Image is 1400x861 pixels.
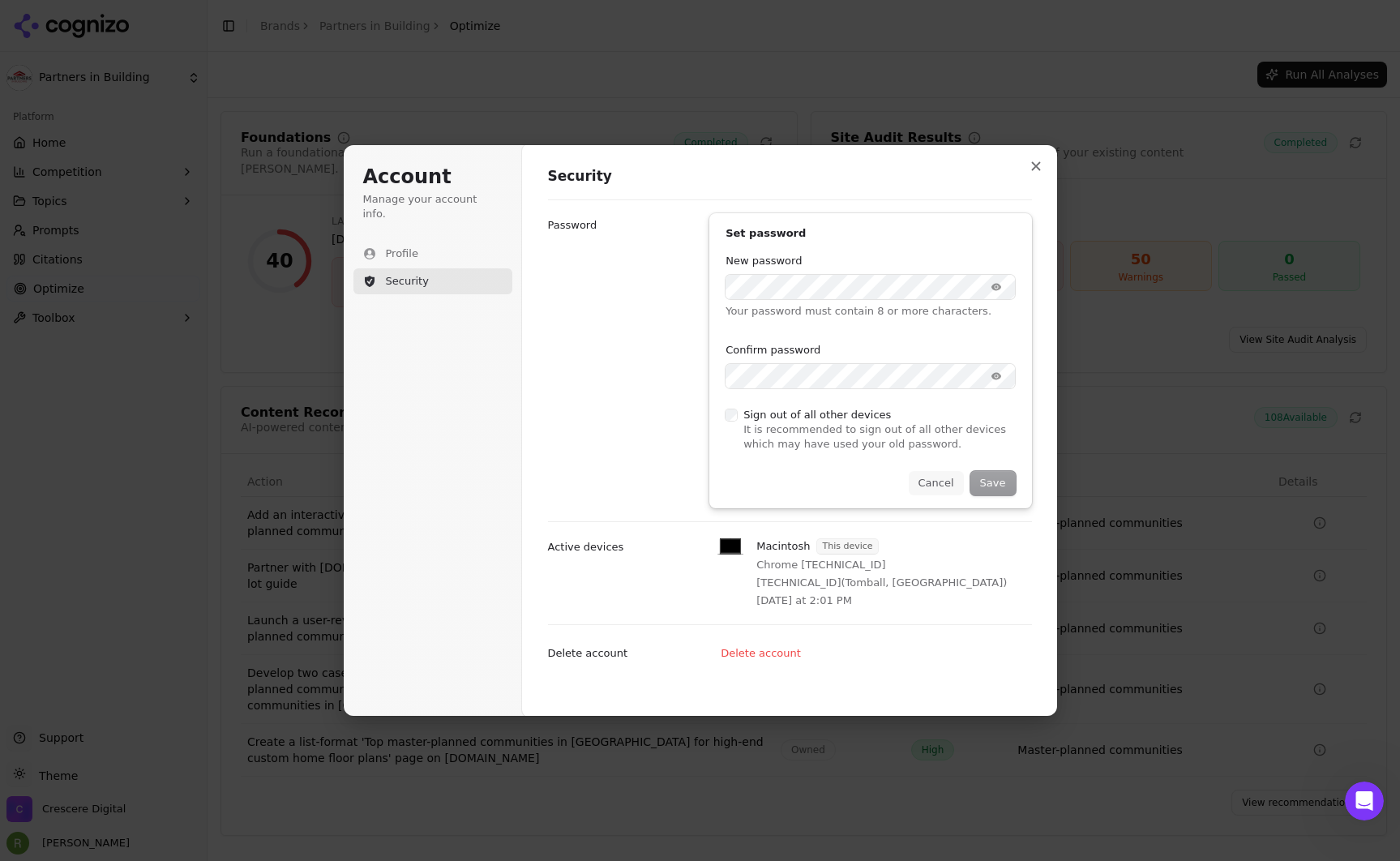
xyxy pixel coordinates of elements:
[32,31,155,57] img: logo
[33,489,291,506] div: Last updated 14 hours ago
[62,546,99,558] span: Home
[756,539,810,554] p: Macintosh
[386,274,429,289] span: Security
[32,115,292,170] p: Hi [PERSON_NAME] 👋
[726,343,820,358] label: Confirm password
[548,167,1032,186] h1: Security
[33,380,291,482] div: We have confirmed that the performance degradation is caused by an issue in a newly introduced in...
[909,471,964,495] button: Cancel
[353,268,512,294] button: Security
[33,233,271,250] div: Send us a message
[353,241,512,267] button: Profile
[980,277,1013,297] button: Show password
[235,26,268,58] img: Profile image for Alp
[726,254,802,268] label: New password
[756,558,885,572] p: Chrome [TECHNICAL_ID]
[1345,782,1384,820] iframe: Intercom live chat
[32,170,292,198] p: How can we help?
[548,218,597,233] p: Password
[548,540,624,555] p: Active devices
[363,192,503,221] p: Manage your account info.
[756,593,852,608] p: [DATE] at 2:01 PM
[548,646,628,661] p: Delete account
[743,422,1008,452] p: It is recommended to sign out of all other devices which may have used your old password.
[279,26,308,55] div: Close
[713,641,811,666] button: Delete account
[743,408,1008,422] p: Sign out of all other devices
[33,341,277,371] b: [Identified] Degraded Performance on Prompts and Citations
[16,219,308,263] div: Send us a message
[980,366,1013,386] button: Show password
[216,546,272,558] span: Messages
[68,285,291,319] div: Status: Cognizo App experiencing degraded performance
[817,539,877,554] span: This device
[726,226,1015,241] h1: Set password
[386,246,418,261] span: Profile
[726,304,991,319] p: Your password must contain 8 or more characters.
[756,576,1007,590] p: [TECHNICAL_ID] ( Tomball, [GEOGRAPHIC_DATA] )
[17,272,307,332] div: Status: Cognizo App experiencing degraded performance
[1021,152,1051,181] button: Close modal
[363,165,503,191] h1: Account
[162,506,324,571] button: Messages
